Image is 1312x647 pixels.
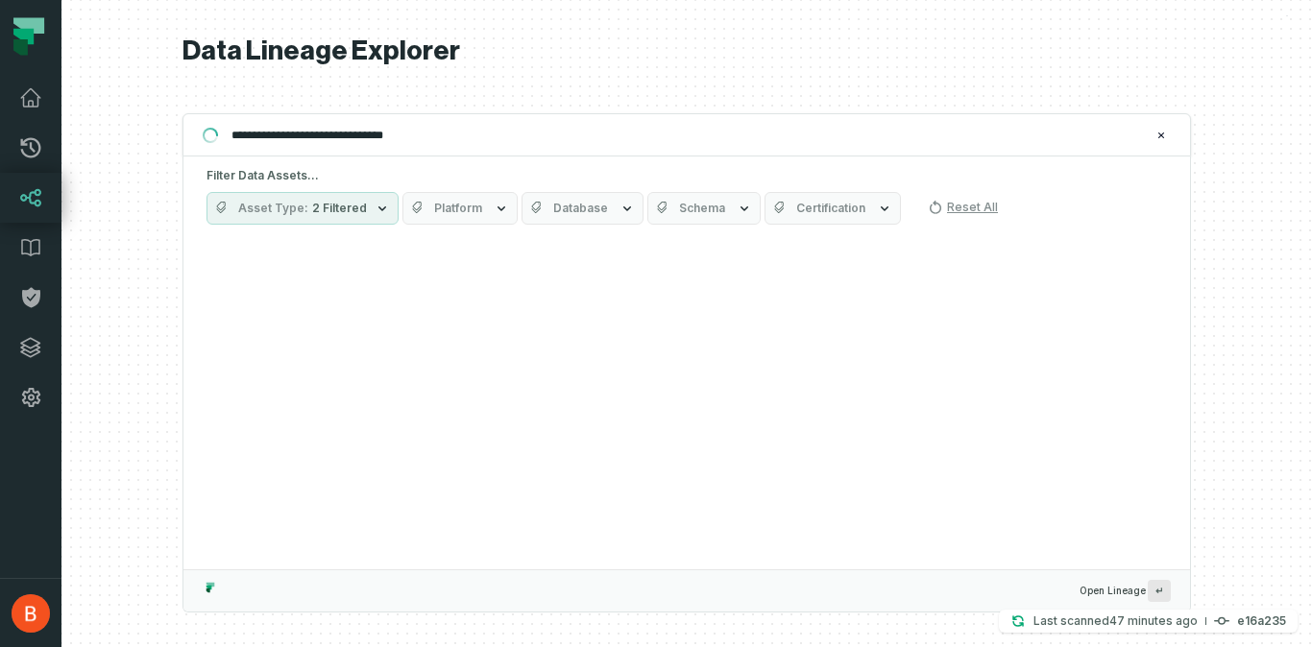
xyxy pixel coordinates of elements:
[402,192,518,225] button: Platform
[1033,611,1198,631] p: Last scanned
[999,610,1298,633] button: Last scanned[DATE] 10:11:58 PMe16a235
[1109,613,1198,628] relative-time: Sep 1, 2025, 10:11 PM EDT
[1237,615,1286,627] h4: e16a235
[207,192,399,225] button: Asset Type2 Filtered
[679,201,725,216] span: Schema
[12,594,50,633] img: avatar of Benjamin Jacobson
[796,201,865,216] span: Certification
[1152,126,1171,145] button: Clear search query
[207,168,1167,183] h5: Filter Data Assets...
[312,201,367,216] span: 2 Filtered
[765,192,901,225] button: Certification
[920,192,1006,223] button: Reset All
[647,192,761,225] button: Schema
[182,35,1191,68] h1: Data Lineage Explorer
[1080,580,1171,602] span: Open Lineage
[434,201,482,216] span: Platform
[553,201,608,216] span: Database
[1148,580,1171,602] span: Press ↵ to add a new Data Asset to the graph
[522,192,644,225] button: Database
[183,236,1190,569] div: Suggestions
[238,201,308,216] span: Asset Type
